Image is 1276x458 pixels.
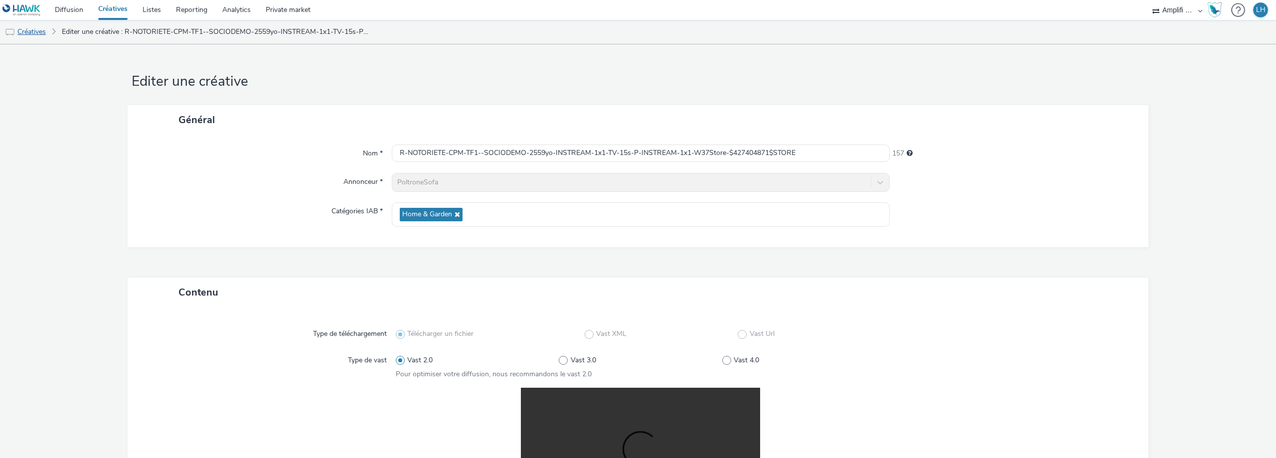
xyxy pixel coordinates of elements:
span: Vast 4.0 [734,355,759,365]
div: LH [1256,2,1266,17]
div: 255 caractères maximum [907,149,913,158]
span: Vast XML [596,329,627,339]
label: Nom * [359,145,387,158]
label: Annonceur * [339,173,387,187]
span: Général [178,113,215,127]
img: tv [5,27,15,37]
label: Type de téléchargement [309,325,391,339]
span: 157 [892,149,904,158]
label: Catégories IAB * [327,202,387,216]
span: Vast 3.0 [571,355,596,365]
span: Contenu [178,286,218,299]
span: Pour optimiser votre diffusion, nous recommandons le vast 2.0 [396,369,592,379]
a: Editer une créative : R-NOTORIETE-CPM-TF1--SOCIODEMO-2559yo-INSTREAM-1x1-TV-15s-P-INSTREAM-1x1-W3... [57,20,376,44]
span: Vast Url [750,329,775,339]
h1: Editer une créative [128,72,1148,91]
label: Type de vast [344,351,391,365]
span: Télécharger un fichier [407,329,474,339]
span: Vast 2.0 [407,355,433,365]
a: Hawk Academy [1207,2,1226,18]
img: undefined Logo [2,4,41,16]
img: Hawk Academy [1207,2,1222,18]
span: Home & Garden [402,210,452,219]
input: Nom [392,145,890,162]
